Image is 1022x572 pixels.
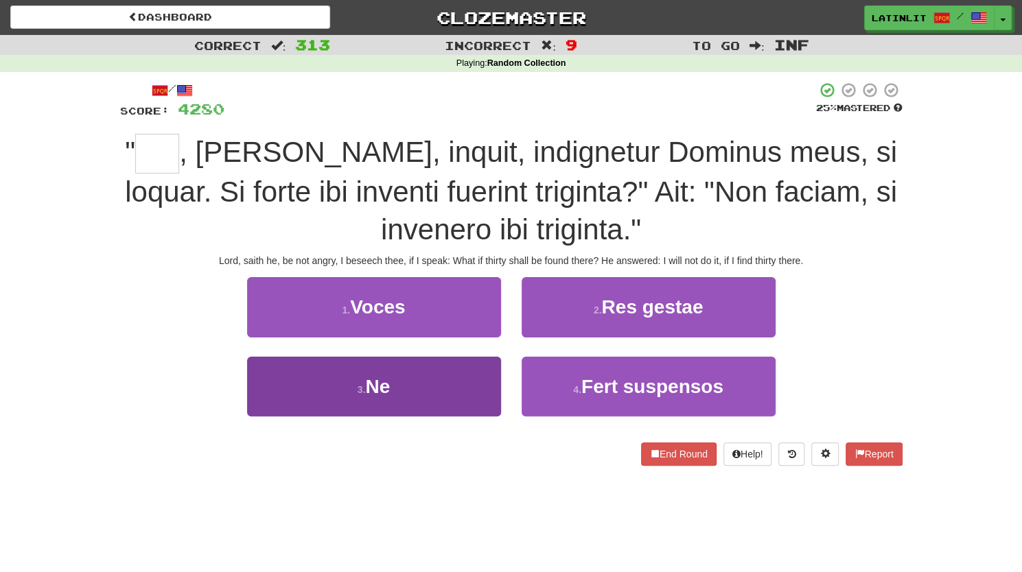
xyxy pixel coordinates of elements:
span: Score: [120,105,170,117]
span: Ne [365,376,390,397]
small: 4 . [573,384,581,395]
span: Res gestae [601,296,703,318]
button: Help! [723,442,772,466]
span: : [271,40,286,51]
span: 9 [566,36,577,53]
a: Clozemaster [351,5,671,29]
span: / [957,11,964,21]
button: 3.Ne [247,357,501,416]
span: Voces [350,296,405,318]
span: " [125,136,135,168]
button: Round history (alt+y) [778,442,804,466]
span: : [750,40,765,51]
span: , [PERSON_NAME], inquit, indignetur Dominus meus, si loquar. Si forte ibi inventi fuerint trigint... [125,136,897,246]
button: 1.Voces [247,277,501,337]
small: 2 . [594,305,602,315]
span: Correct [194,38,262,52]
strong: Random Collection [487,58,566,68]
button: End Round [641,442,717,466]
div: / [120,82,224,99]
span: Incorrect [445,38,531,52]
a: latinlit / [864,5,995,30]
small: 3 . [358,384,366,395]
button: 4.Fert suspensos [522,357,776,416]
span: 4280 [178,100,224,117]
div: Mastered [816,102,903,115]
span: To go [692,38,740,52]
button: Report [846,442,902,466]
button: 2.Res gestae [522,277,776,337]
small: 1 . [342,305,350,315]
span: 25 % [816,102,837,113]
span: : [541,40,556,51]
span: Fert suspensos [581,376,723,397]
span: Inf [774,36,809,53]
span: latinlit [872,12,927,24]
div: Lord, saith he, be not angry, I beseech thee, if I speak: What if thirty shall be found there? He... [120,254,903,267]
a: Dashboard [10,5,330,29]
span: 313 [295,36,330,53]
